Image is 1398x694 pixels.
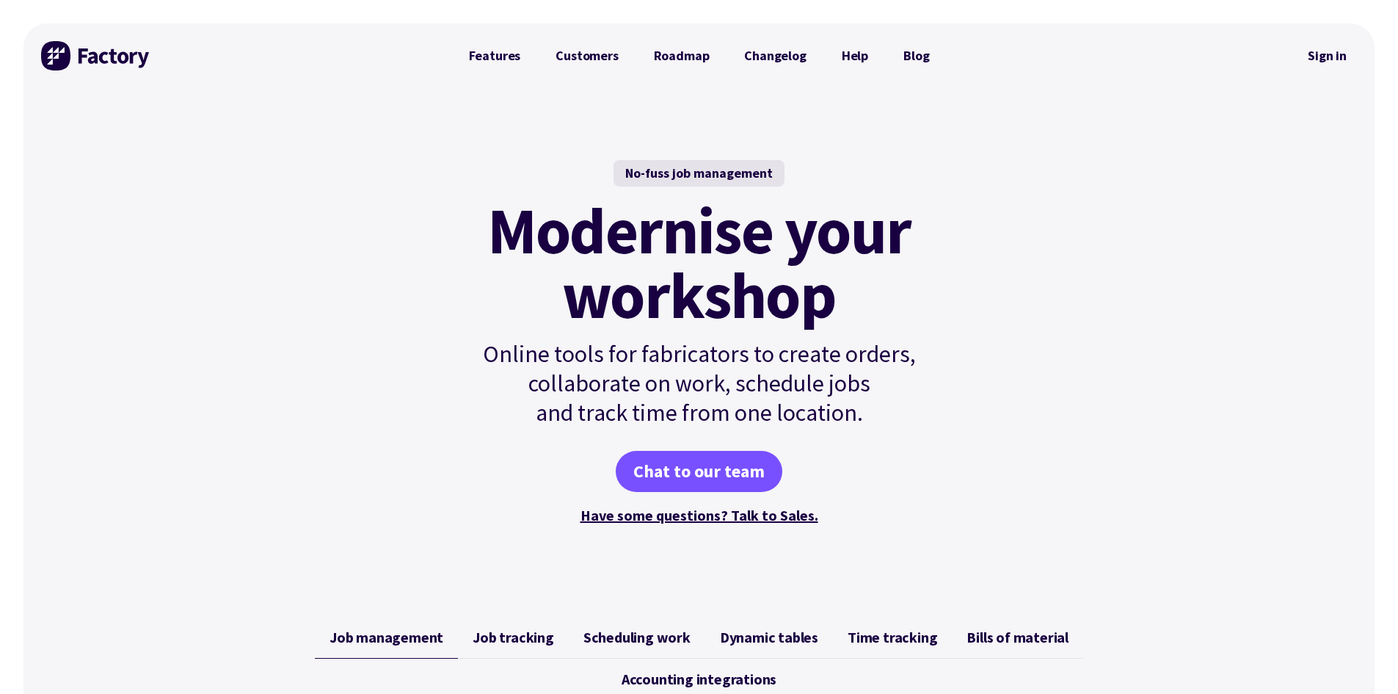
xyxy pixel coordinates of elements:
[580,506,818,524] a: Have some questions? Talk to Sales.
[727,41,823,71] a: Changelog
[966,629,1068,646] span: Bills of material
[538,41,636,71] a: Customers
[1297,39,1357,73] nav: Secondary Navigation
[41,41,151,71] img: Factory
[614,160,784,187] div: No-fuss job management
[473,629,554,646] span: Job tracking
[583,629,691,646] span: Scheduling work
[616,451,782,492] a: Chat to our team
[1297,39,1357,73] a: Sign in
[451,41,539,71] a: Features
[451,339,947,427] p: Online tools for fabricators to create orders, collaborate on work, schedule jobs and track time ...
[622,670,776,688] span: Accounting integrations
[720,629,818,646] span: Dynamic tables
[824,41,886,71] a: Help
[848,629,937,646] span: Time tracking
[451,41,947,71] nav: Primary Navigation
[886,41,947,71] a: Blog
[487,198,911,328] mark: Modernise your workshop
[330,629,443,646] span: Job management
[636,41,727,71] a: Roadmap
